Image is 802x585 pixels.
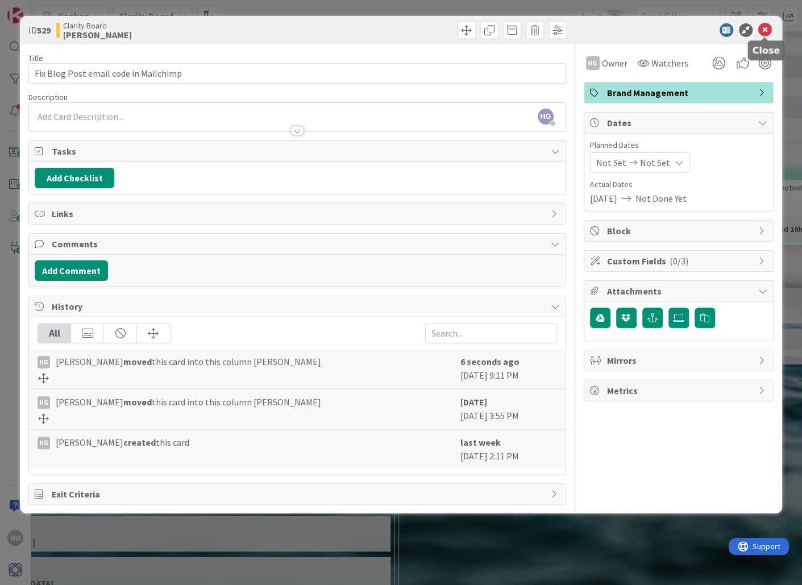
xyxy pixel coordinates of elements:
span: Brand Management [607,86,753,99]
div: HG [38,356,50,368]
span: Description [28,92,68,102]
span: Support [24,2,52,15]
span: Watchers [651,56,688,70]
b: created [123,437,156,448]
div: HG [38,437,50,449]
span: Mirrors [607,354,753,367]
div: HG [586,56,600,70]
b: moved [123,356,152,367]
span: Exit Criteria [52,487,545,501]
span: Planned Dates [590,139,767,151]
b: [DATE] [460,396,487,408]
span: Tasks [52,144,545,158]
span: [DATE] [590,192,617,205]
button: Add Comment [35,260,108,281]
span: Not Done Yet [635,192,687,205]
span: History [52,300,545,313]
span: Custom Fields [607,254,753,268]
input: Search... [425,323,557,343]
input: type card name here... [28,63,566,84]
span: Attachments [607,284,753,298]
div: HG [38,396,50,409]
span: Clarity Board [63,21,132,30]
div: All [38,323,71,343]
div: [DATE] 2:11 PM [460,435,557,463]
span: Metrics [607,384,753,397]
span: HG [538,109,554,125]
b: moved [123,396,152,408]
span: [PERSON_NAME] this card into this column [PERSON_NAME] [56,355,321,368]
span: Comments [52,237,545,251]
div: [DATE] 3:55 PM [460,395,557,424]
span: Block [607,224,753,238]
b: [PERSON_NAME] [63,30,132,39]
button: Add Checklist [35,168,114,188]
b: 6 seconds ago [460,356,520,367]
span: Actual Dates [590,179,767,190]
span: Owner [602,56,628,70]
span: [PERSON_NAME] this card [56,435,189,449]
span: ID [28,23,51,37]
span: Not Set [596,156,626,169]
b: 529 [37,24,51,36]
h5: Close [752,45,780,56]
b: last week [460,437,501,448]
span: Dates [607,116,753,130]
span: [PERSON_NAME] this card into this column [PERSON_NAME] [56,395,321,409]
span: ( 0/3 ) [670,255,688,267]
span: Links [52,207,545,221]
div: [DATE] 9:11 PM [460,355,557,383]
label: Title [28,53,43,63]
span: Not Set [640,156,670,169]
